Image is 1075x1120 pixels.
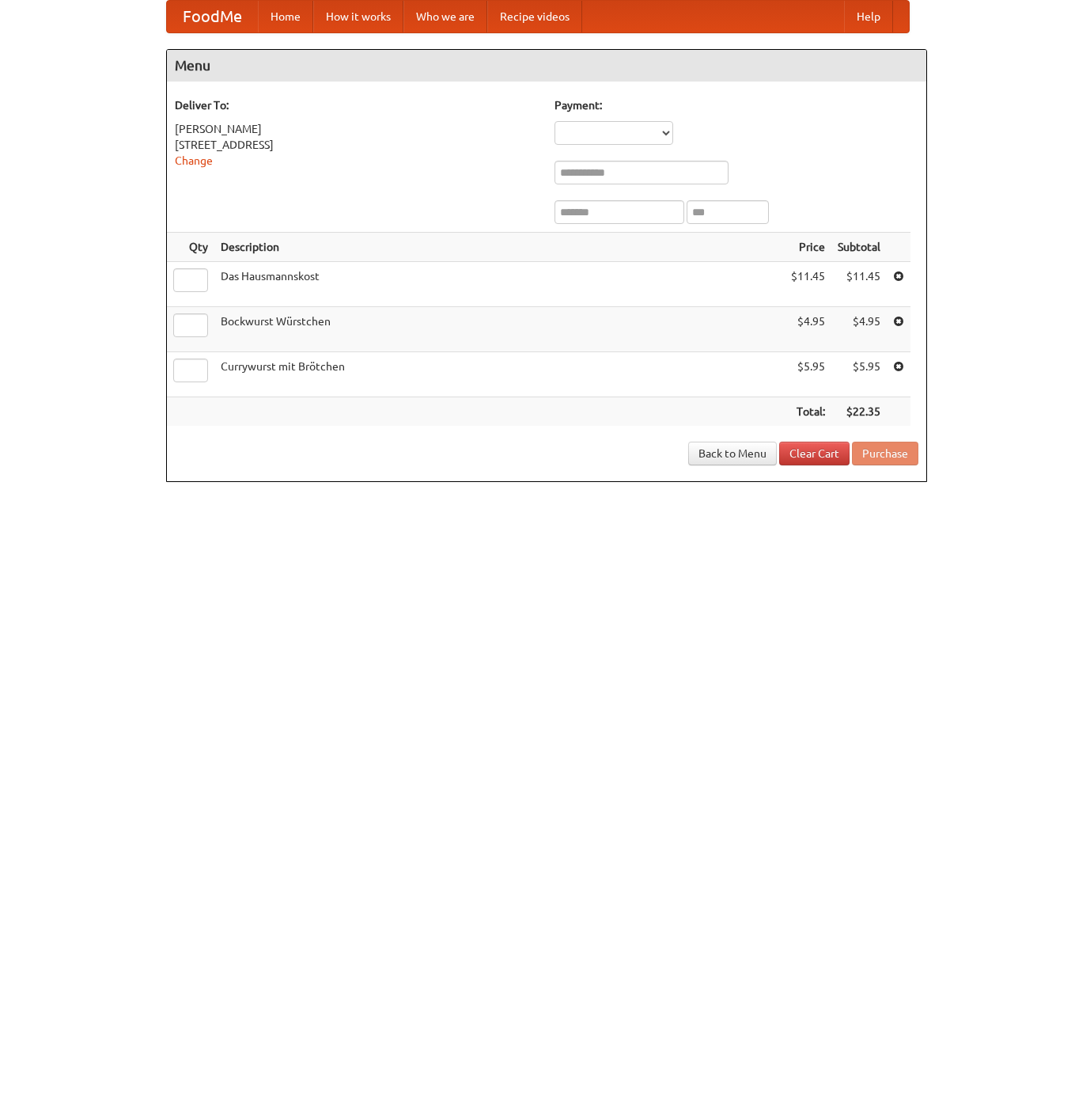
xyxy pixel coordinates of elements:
[844,1,893,32] a: Help
[831,233,887,262] th: Subtotal
[831,397,887,427] th: $22.35
[175,137,539,153] div: [STREET_ADDRESS]
[779,442,850,465] a: Clear Cart
[785,233,831,262] th: Price
[852,442,918,465] button: Purchase
[785,262,831,307] td: $11.45
[214,352,785,397] td: Currywurst mit Brötchen
[258,1,313,32] a: Home
[175,121,539,137] div: [PERSON_NAME]
[831,307,887,352] td: $4.95
[167,1,258,32] a: FoodMe
[555,97,918,113] h5: Payment:
[175,97,539,113] h5: Deliver To:
[313,1,403,32] a: How it works
[403,1,487,32] a: Who we are
[214,262,785,307] td: Das Hausmannskost
[167,50,926,82] h4: Menu
[214,307,785,352] td: Bockwurst Würstchen
[175,154,213,167] a: Change
[785,397,831,427] th: Total:
[214,233,785,262] th: Description
[487,1,582,32] a: Recipe videos
[831,352,887,397] td: $5.95
[785,352,831,397] td: $5.95
[831,262,887,307] td: $11.45
[167,233,214,262] th: Qty
[688,442,777,465] a: Back to Menu
[785,307,831,352] td: $4.95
